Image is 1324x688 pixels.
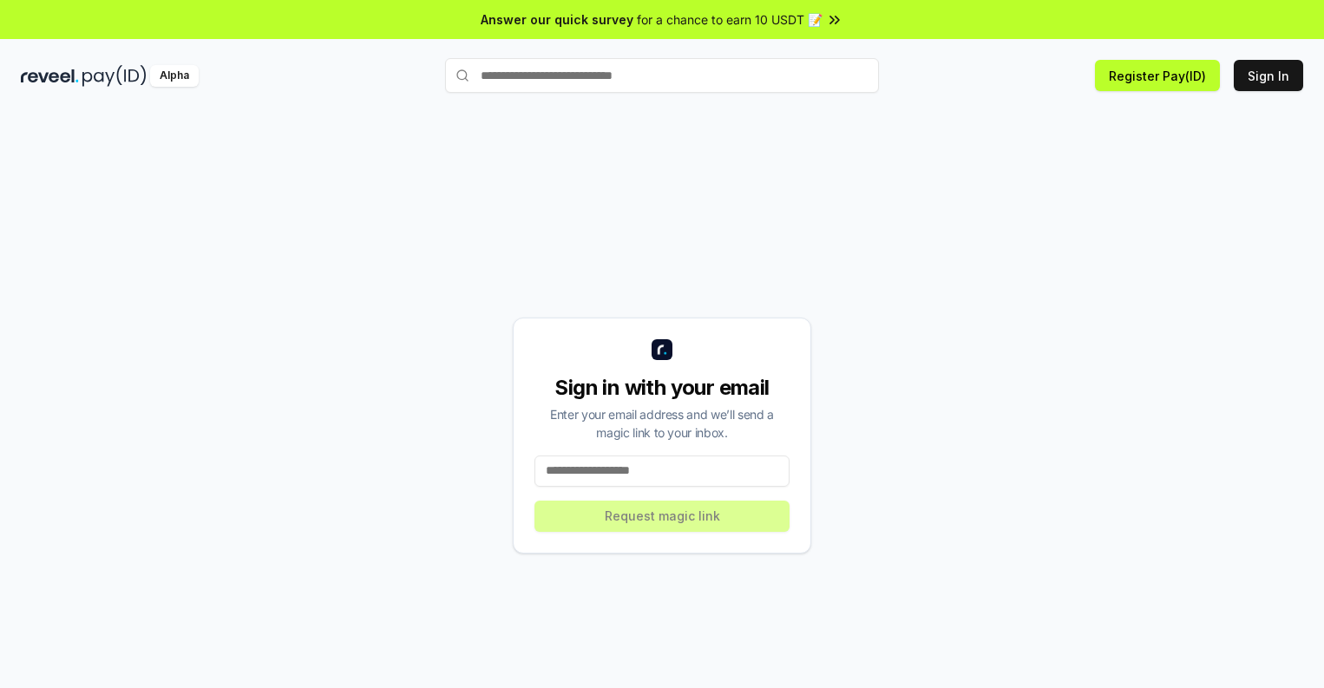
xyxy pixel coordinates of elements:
span: for a chance to earn 10 USDT 📝 [637,10,823,29]
img: reveel_dark [21,65,79,87]
div: Sign in with your email [534,374,790,402]
img: pay_id [82,65,147,87]
img: logo_small [652,339,672,360]
button: Register Pay(ID) [1095,60,1220,91]
div: Alpha [150,65,199,87]
button: Sign In [1234,60,1303,91]
span: Answer our quick survey [481,10,633,29]
div: Enter your email address and we’ll send a magic link to your inbox. [534,405,790,442]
